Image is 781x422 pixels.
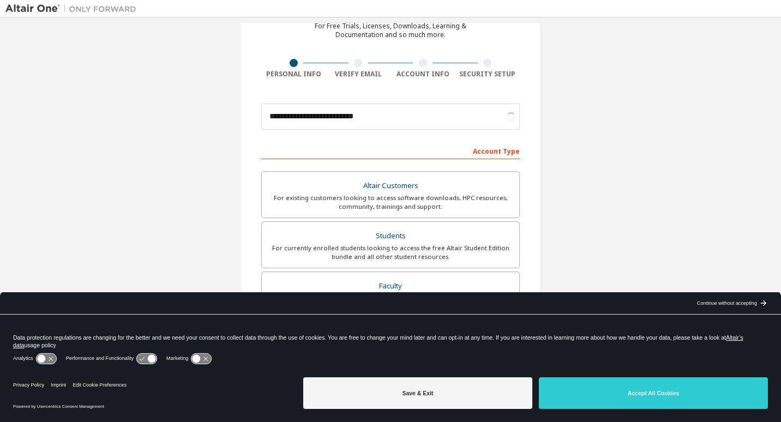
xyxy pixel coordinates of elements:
div: Students [268,228,513,244]
div: Faculty [268,279,513,294]
div: Account Type [261,142,520,159]
div: For Free Trials, Licenses, Downloads, Learning & Documentation and so much more. [315,22,466,39]
div: For currently enrolled students looking to access the free Altair Student Edition bundle and all ... [268,244,513,261]
div: Security Setup [455,70,520,79]
img: Altair One [5,3,142,14]
div: Altair Customers [268,178,513,194]
div: Verify Email [326,70,391,79]
div: Personal Info [261,70,326,79]
div: Account Info [390,70,455,79]
div: For existing customers looking to access software downloads, HPC resources, community, trainings ... [268,194,513,211]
